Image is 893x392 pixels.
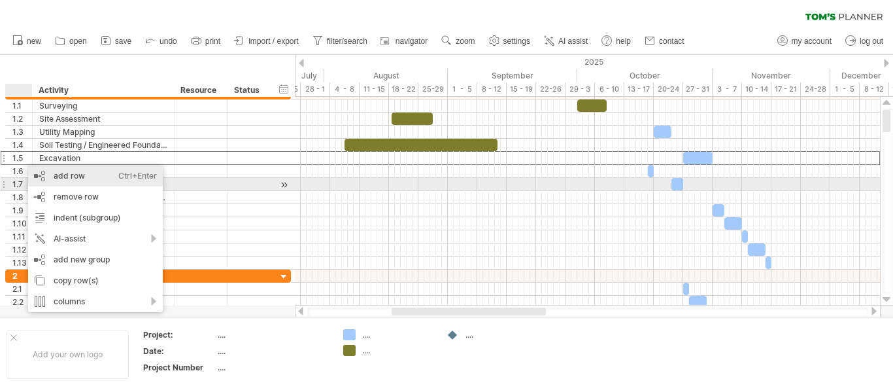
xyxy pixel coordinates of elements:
[558,37,588,46] span: AI assist
[7,330,129,379] div: Add your own logo
[39,152,167,164] div: Excavation
[456,37,475,46] span: zoom
[28,207,163,228] div: indent (subgroup)
[218,346,328,357] div: ....
[507,82,536,96] div: 15 - 19
[39,126,167,138] div: Utility Mapping
[28,270,163,291] div: copy row(s)
[28,291,163,312] div: columns
[595,82,624,96] div: 6 - 10
[541,33,592,50] a: AI assist
[248,37,299,46] span: import / export
[624,82,654,96] div: 13 - 17
[362,345,433,356] div: ....
[565,82,595,96] div: 29 - 3
[12,99,32,112] div: 1.1
[12,257,32,269] div: 1.13
[792,37,832,46] span: my account
[52,33,91,50] a: open
[616,37,631,46] span: help
[12,113,32,125] div: 1.2
[448,69,577,82] div: September 2025
[860,37,883,46] span: log out
[12,178,32,190] div: 1.7
[683,82,713,96] div: 27 - 31
[39,84,167,97] div: Activity
[12,230,32,243] div: 1.11
[598,33,635,50] a: help
[180,84,220,97] div: Resource
[654,82,683,96] div: 20-24
[188,33,224,50] a: print
[69,37,87,46] span: open
[12,139,32,151] div: 1.4
[54,192,99,202] span: remove row
[860,82,889,96] div: 8 - 12
[12,204,32,217] div: 1.9
[278,178,290,192] div: scroll to activity
[641,33,688,50] a: contact
[12,217,32,230] div: 1.10
[9,33,45,50] a: new
[378,33,431,50] a: navigator
[12,126,32,138] div: 1.3
[231,33,303,50] a: import / export
[12,191,32,204] div: 1.8
[160,37,177,46] span: undo
[143,329,215,340] div: Project:
[659,37,684,46] span: contact
[389,82,418,96] div: 18 - 22
[396,37,428,46] span: navigator
[234,84,263,97] div: Status
[324,69,448,82] div: August 2025
[465,329,537,340] div: ....
[438,33,479,50] a: zoom
[536,82,565,96] div: 22-26
[360,82,389,96] div: 11 - 15
[830,82,860,96] div: 1 - 5
[205,37,220,46] span: print
[503,37,530,46] span: settings
[801,82,830,96] div: 24-28
[218,362,328,373] div: ....
[301,82,330,96] div: 28 - 1
[774,33,835,50] a: my account
[12,243,32,256] div: 1.12
[28,166,163,187] div: add row
[12,283,32,295] div: 2.1
[142,33,181,50] a: undo
[362,329,433,340] div: ....
[115,37,131,46] span: save
[309,33,371,50] a: filter/search
[486,33,534,50] a: settings
[12,152,32,164] div: 1.5
[218,329,328,340] div: ....
[97,33,135,50] a: save
[330,82,360,96] div: 4 - 8
[448,82,477,96] div: 1 - 5
[12,296,32,308] div: 2.2
[28,228,163,249] div: AI-assist
[12,270,32,282] div: 2
[39,99,167,112] div: Surveying
[842,33,887,50] a: log out
[118,166,157,187] div: Ctrl+Enter
[713,69,830,82] div: November 2025
[28,249,163,270] div: add new group
[143,346,215,357] div: Date:
[12,165,32,177] div: 1.6
[39,113,167,125] div: Site Assessment
[477,82,507,96] div: 8 - 12
[143,362,215,373] div: Project Number
[39,165,167,177] div: Site Clearing
[713,82,742,96] div: 3 - 7
[27,37,41,46] span: new
[771,82,801,96] div: 17 - 21
[327,37,367,46] span: filter/search
[577,69,713,82] div: October 2025
[418,82,448,96] div: 25-29
[742,82,771,96] div: 10 - 14
[39,139,167,151] div: Soil Testing / Engineered Foundation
